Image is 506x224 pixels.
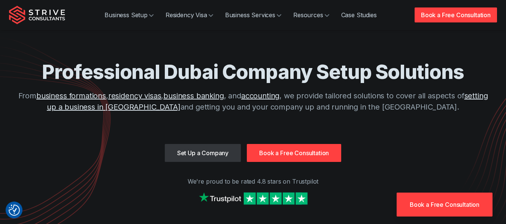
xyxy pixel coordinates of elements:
a: business formations [36,91,106,100]
button: Consent Preferences [9,205,20,216]
a: business banking [163,91,224,100]
a: Business Services [219,7,287,22]
a: Set Up a Company [165,144,241,162]
p: We're proud to be rated 4.8 stars on Trustpilot [9,177,497,186]
a: residency visas [108,91,161,100]
a: Book a Free Consultation [415,7,497,22]
a: Case Studies [335,7,383,22]
p: From , , , and , we provide tailored solutions to cover all aspects of and getting you and your c... [13,90,493,113]
a: Business Setup [99,7,160,22]
a: Book a Free Consultation [247,144,341,162]
img: Revisit consent button [9,205,20,216]
a: Residency Visa [160,7,219,22]
a: Book a Free Consultation [397,193,493,217]
a: accounting [241,91,279,100]
a: Resources [287,7,335,22]
img: Strive on Trustpilot [197,190,309,206]
img: Strive Consultants [9,6,65,24]
h1: Professional Dubai Company Setup Solutions [13,60,493,84]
